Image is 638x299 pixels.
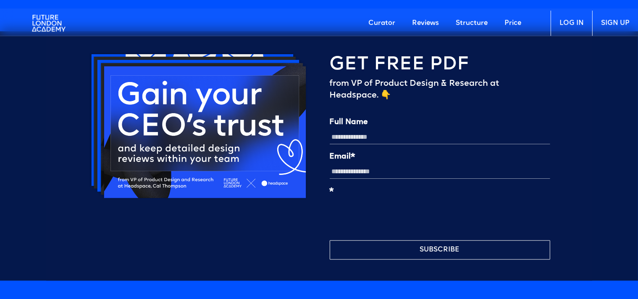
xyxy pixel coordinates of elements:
button: SUBSCRIBE [330,240,550,259]
a: Structure [447,11,496,36]
iframe: reCAPTCHA [330,199,457,232]
a: LOG IN [551,11,592,36]
a: Curator [360,11,404,36]
a: Reviews [404,11,447,36]
a: Price [496,11,530,36]
h4: GET FREE PDF [330,56,470,74]
label: Full Name [330,118,550,127]
div: from VP of Product Design & Research at Headspace. 👇 [330,78,550,101]
label: Email* [330,153,550,161]
a: SIGN UP [592,11,638,36]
